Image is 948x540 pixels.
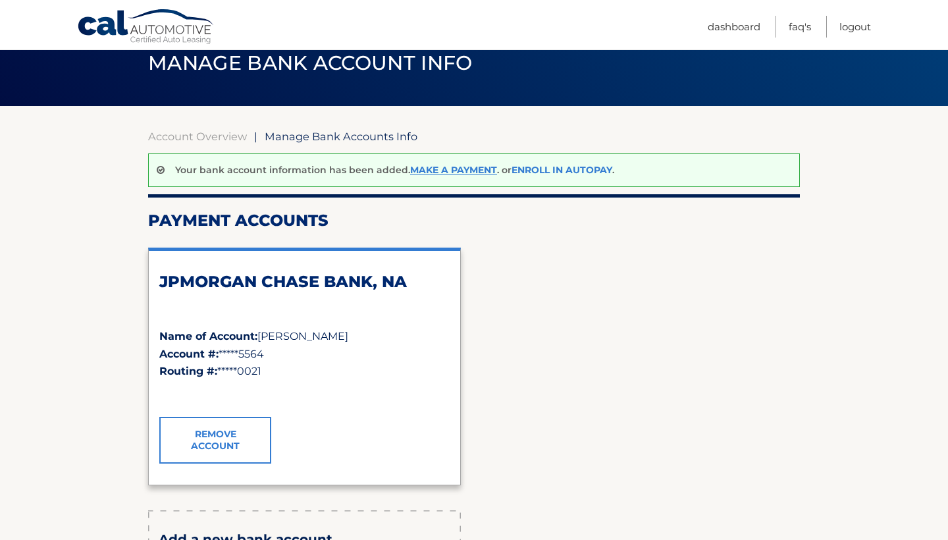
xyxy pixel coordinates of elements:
[159,348,219,360] strong: Account #:
[159,417,271,463] a: Remove Account
[148,211,800,230] h2: Payment Accounts
[159,272,450,292] h2: JPMORGAN CHASE BANK, NA
[159,330,257,342] strong: Name of Account:
[148,130,247,143] a: Account Overview
[77,9,215,47] a: Cal Automotive
[789,16,811,38] a: FAQ's
[839,16,871,38] a: Logout
[708,16,760,38] a: Dashboard
[159,387,168,400] span: ✓
[257,330,348,342] span: [PERSON_NAME]
[410,164,497,176] a: Make a payment
[265,130,417,143] span: Manage Bank Accounts Info
[175,164,614,176] p: Your bank account information has been added. . or .
[254,130,257,143] span: |
[159,365,217,377] strong: Routing #:
[148,51,473,75] span: Manage Bank Account Info
[512,164,612,176] a: Enroll In AutoPay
